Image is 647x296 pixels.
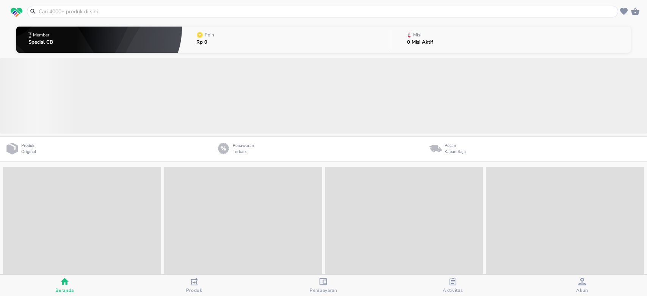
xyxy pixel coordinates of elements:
button: Pembayaran [259,275,388,296]
button: Akun [518,275,647,296]
span: Akun [576,287,588,293]
span: Aktivitas [443,287,463,293]
button: Misi0 Misi Aktif [391,25,631,55]
p: Penawaran Terbaik [233,143,257,155]
p: Member [33,33,49,37]
button: PoinRp 0 [182,25,391,55]
span: Pembayaran [310,287,337,293]
p: Produk Original [21,143,39,155]
button: MemberSpecial CB [16,25,182,55]
p: Misi [413,33,421,37]
img: logo_swiperx_s.bd005f3b.svg [11,8,22,17]
p: Rp 0 [196,40,216,45]
p: Special CB [28,40,53,45]
button: Produk [129,275,258,296]
span: Produk [186,287,202,293]
input: Cari 4000+ produk di sini [38,8,616,16]
p: Poin [205,33,214,37]
p: Pesan Kapan Saja [445,143,466,155]
button: Aktivitas [388,275,517,296]
p: 0 Misi Aktif [407,40,433,45]
span: Beranda [55,287,74,293]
